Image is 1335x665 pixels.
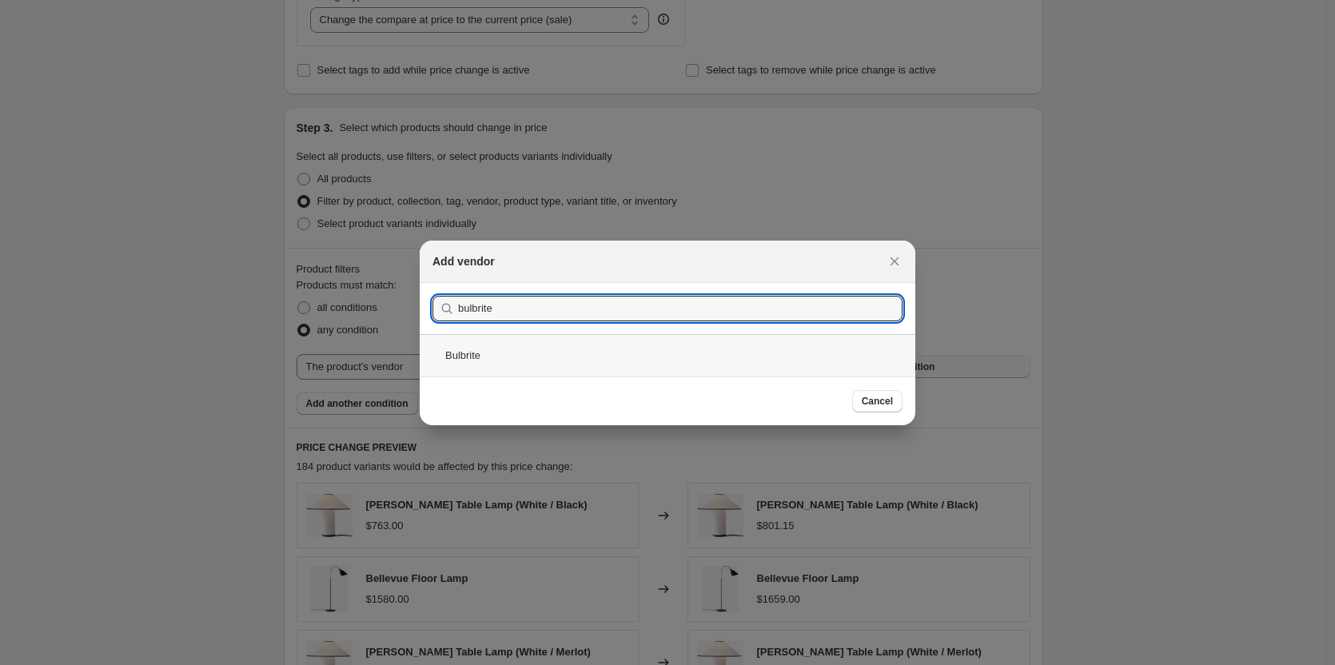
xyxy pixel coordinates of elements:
[458,296,903,321] input: Search vendors
[420,334,915,376] div: Bulbrite
[432,253,495,269] h2: Add vendor
[862,395,893,408] span: Cancel
[883,250,906,273] button: Close
[852,390,903,412] button: Cancel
